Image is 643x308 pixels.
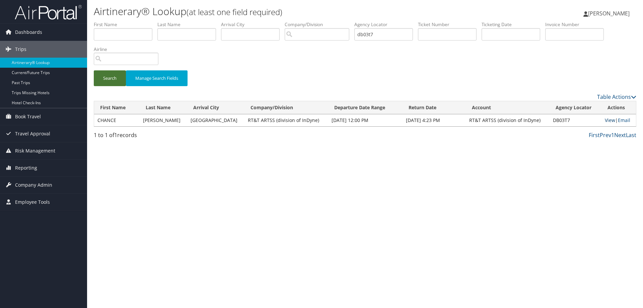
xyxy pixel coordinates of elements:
span: Reporting [15,160,37,176]
th: Arrival City: activate to sort column ascending [187,101,245,114]
th: Departure Date Range: activate to sort column ascending [328,101,403,114]
td: CHANCE [94,114,140,126]
span: Trips [15,41,26,58]
th: Last Name: activate to sort column ascending [140,101,187,114]
span: 1 [114,131,117,139]
label: Ticketing Date [482,21,545,28]
span: Risk Management [15,142,55,159]
a: Email [618,117,630,123]
th: Company/Division [244,101,328,114]
a: Next [614,131,626,139]
th: Actions [601,101,636,114]
span: Book Travel [15,108,41,125]
a: Table Actions [597,93,636,101]
button: Manage Search Fields [126,70,188,86]
small: (at least one field required) [187,6,282,17]
span: Employee Tools [15,194,50,210]
span: Company Admin [15,177,52,193]
button: Search [94,70,126,86]
th: Agency Locator: activate to sort column ascending [550,101,601,114]
td: DB03T7 [550,114,601,126]
span: [PERSON_NAME] [588,10,630,17]
label: Agency Locator [354,21,418,28]
label: Arrival City [221,21,285,28]
h1: Airtinerary® Lookup [94,4,455,18]
a: View [605,117,615,123]
td: [PERSON_NAME] [140,114,187,126]
td: RT&T ARTSS (division of InDyne) [244,114,328,126]
span: Travel Approval [15,125,50,142]
a: [PERSON_NAME] [583,3,636,23]
label: Last Name [157,21,221,28]
td: | [601,114,636,126]
th: Return Date: activate to sort column ascending [403,101,466,114]
a: 1 [611,131,614,139]
a: First [589,131,600,139]
td: RT&T ARTSS (division of InDyne) [466,114,550,126]
label: Invoice Number [545,21,609,28]
th: First Name: activate to sort column ascending [94,101,140,114]
span: Dashboards [15,24,42,41]
a: Last [626,131,636,139]
div: 1 to 1 of records [94,131,222,142]
td: [DATE] 12:00 PM [328,114,403,126]
img: airportal-logo.png [15,4,82,20]
a: Prev [600,131,611,139]
label: Company/Division [285,21,354,28]
label: First Name [94,21,157,28]
label: Ticket Number [418,21,482,28]
td: [DATE] 4:23 PM [403,114,466,126]
th: Account: activate to sort column ascending [466,101,550,114]
td: [GEOGRAPHIC_DATA] [187,114,245,126]
label: Airline [94,46,163,53]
